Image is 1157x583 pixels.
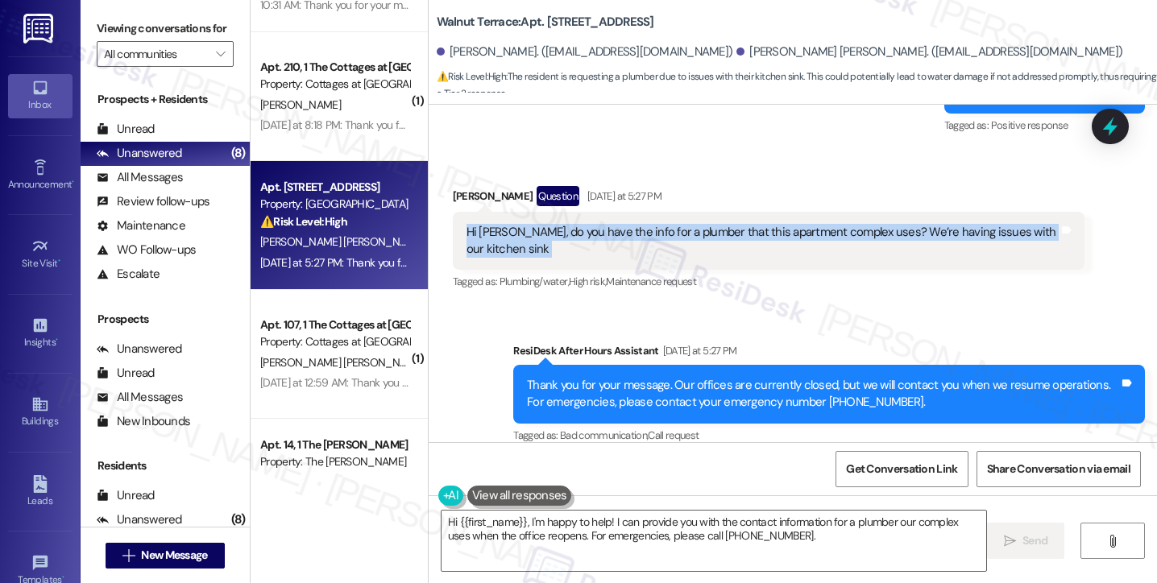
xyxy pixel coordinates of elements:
[560,428,648,442] span: Bad communication ,
[141,547,207,564] span: New Message
[583,188,661,205] div: [DATE] at 5:27 PM
[8,233,73,276] a: Site Visit •
[513,424,1145,447] div: Tagged as:
[8,74,73,118] a: Inbox
[227,141,250,166] div: (8)
[659,342,737,359] div: [DATE] at 5:27 PM
[72,176,74,188] span: •
[260,333,409,350] div: Property: Cottages at [GEOGRAPHIC_DATA]
[97,413,190,430] div: New Inbounds
[8,391,73,434] a: Buildings
[260,97,341,112] span: [PERSON_NAME]
[97,242,196,258] div: WO Follow-ups
[97,511,182,528] div: Unanswered
[81,311,250,328] div: Prospects
[606,275,696,288] span: Maintenance request
[1004,535,1016,548] i: 
[227,507,250,532] div: (8)
[537,186,579,206] div: Question
[987,523,1065,559] button: Send
[736,43,1122,60] div: [PERSON_NAME] [PERSON_NAME]. ([EMAIL_ADDRESS][DOMAIN_NAME])
[437,70,506,83] strong: ⚠️ Risk Level: High
[97,487,155,504] div: Unread
[8,470,73,514] a: Leads
[97,365,155,382] div: Unread
[442,511,986,571] textarea: Hi {{first_name}}, I'm happy to help! I can provide you with the contact information for a plumbe...
[437,68,1157,103] span: : The resident is requesting a plumber due to issues with their kitchen sink. This could potentia...
[1022,532,1047,549] span: Send
[97,389,183,406] div: All Messages
[97,341,182,358] div: Unanswered
[260,355,424,370] span: [PERSON_NAME] [PERSON_NAME]
[97,145,182,162] div: Unanswered
[260,453,409,470] div: Property: The [PERSON_NAME]
[260,196,409,213] div: Property: [GEOGRAPHIC_DATA]
[836,451,968,487] button: Get Conversation Link
[648,428,699,442] span: Call request
[846,461,957,478] span: Get Conversation Link
[122,549,135,562] i: 
[97,266,160,283] div: Escalate
[8,312,73,355] a: Insights •
[97,193,209,210] div: Review follow-ups
[260,316,409,333] div: Apt. 107, 1 The Cottages at [GEOGRAPHIC_DATA]
[97,121,155,138] div: Unread
[56,334,58,345] span: •
[62,572,64,583] span: •
[260,214,347,229] strong: ⚠️ Risk Level: High
[1106,535,1118,548] i: 
[527,377,1119,411] div: Thank you for your message. Our offices are currently closed, but we will contact you when we res...
[104,41,208,67] input: All communities
[260,436,409,453] div: Apt. 14, 1 The [PERSON_NAME]
[216,48,225,60] i: 
[260,234,429,249] span: [PERSON_NAME] [PERSON_NAME]
[81,457,250,474] div: Residents
[81,91,250,108] div: Prospects + Residents
[260,179,409,196] div: Apt. [STREET_ADDRESS]
[467,224,1059,258] div: Hi [PERSON_NAME], do you have the info for a plumber that this apartment complex uses? We’re havi...
[513,342,1145,365] div: ResiDesk After Hours Assistant
[97,16,234,41] label: Viewing conversations for
[23,14,56,43] img: ResiDesk Logo
[500,275,569,288] span: Plumbing/water ,
[453,270,1084,293] div: Tagged as:
[260,59,409,76] div: Apt. 210, 1 The Cottages at [GEOGRAPHIC_DATA]
[987,461,1130,478] span: Share Conversation via email
[437,14,654,31] b: Walnut Terrace: Apt. [STREET_ADDRESS]
[977,451,1141,487] button: Share Conversation via email
[260,76,409,93] div: Property: Cottages at [GEOGRAPHIC_DATA]
[453,186,1084,212] div: [PERSON_NAME]
[97,217,185,234] div: Maintenance
[106,543,225,569] button: New Message
[991,118,1068,132] span: Positive response
[944,114,1145,137] div: Tagged as:
[569,275,607,288] span: High risk ,
[97,169,183,186] div: All Messages
[58,255,60,267] span: •
[437,43,733,60] div: [PERSON_NAME]. ([EMAIL_ADDRESS][DOMAIN_NAME])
